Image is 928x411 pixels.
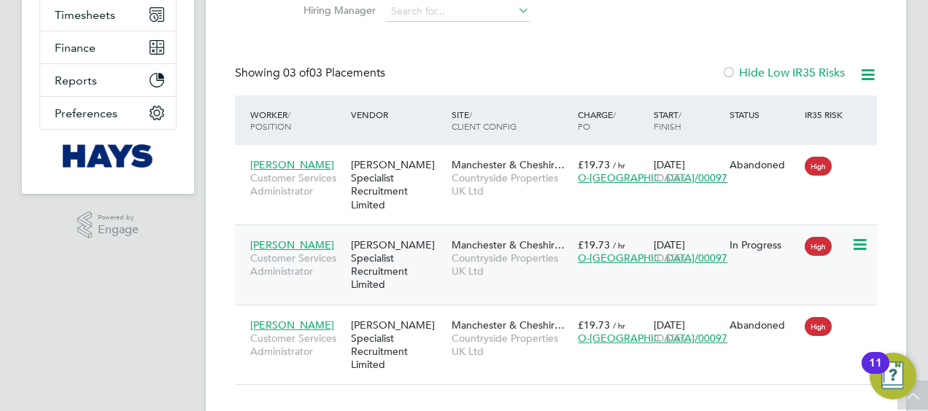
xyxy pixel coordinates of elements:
span: High [805,157,832,176]
img: hays-logo-retina.png [63,144,154,168]
span: Customer Services Administrator [250,171,344,197]
div: Status [726,101,802,128]
div: [DATE] [650,151,726,192]
div: [PERSON_NAME] Specialist Recruitment Limited [347,151,448,219]
span: [DATE] [654,332,685,345]
a: Go to home page [39,144,177,168]
a: Powered byEngage [77,211,139,239]
span: / hr [613,240,625,251]
button: Reports [40,64,176,96]
span: / PO [578,109,616,132]
div: Showing [235,66,388,81]
span: Manchester & Cheshir… [452,238,565,251]
span: [PERSON_NAME] [250,238,334,251]
a: [PERSON_NAME]Customer Services Administrator[PERSON_NAME] Specialist Recruitment LimitedMancheste... [247,150,877,163]
span: O-[GEOGRAPHIC_DATA]/00097 [578,251,727,265]
span: / Position [250,109,291,132]
span: 03 of [283,66,309,80]
div: [DATE] [650,231,726,272]
input: Search for... [386,1,530,22]
span: [DATE] [654,171,685,184]
div: Vendor [347,101,448,128]
div: [PERSON_NAME] Specialist Recruitment Limited [347,311,448,379]
div: Abandoned [730,318,798,332]
span: Engage [98,224,139,236]
span: £19.73 [578,318,610,332]
button: Open Resource Center, 11 new notifications [870,353,916,399]
span: O-[GEOGRAPHIC_DATA]/00097 [578,332,727,345]
span: Timesheets [55,8,115,22]
span: £19.73 [578,238,610,251]
span: Reports [55,74,97,87]
button: Preferences [40,97,176,129]
span: [DATE] [654,251,685,265]
span: Manchester & Cheshir… [452,158,565,171]
span: O-[GEOGRAPHIC_DATA]/00097 [578,171,727,184]
div: Start [650,101,726,139]
div: Site [448,101,574,139]
span: Preferences [55,106,117,120]
div: Charge [574,101,650,139]
span: [PERSON_NAME] [250,158,334,171]
span: Manchester & Cheshir… [452,318,565,332]
div: [DATE] [650,311,726,352]
span: High [805,317,832,336]
span: High [805,237,832,256]
span: Customer Services Administrator [250,332,344,358]
span: Finance [55,41,96,55]
div: Abandoned [730,158,798,171]
a: [PERSON_NAME]Customer Services Administrator[PERSON_NAME] Specialist Recruitment LimitedMancheste... [247,310,877,323]
label: Hide Low IR35 Risks [722,66,845,80]
span: / Finish [654,109,681,132]
span: Countryside Properties UK Ltd [452,332,571,358]
span: Customer Services Administrator [250,251,344,278]
div: [PERSON_NAME] Specialist Recruitment Limited [347,231,448,299]
span: / Client Config [452,109,517,132]
button: Finance [40,31,176,63]
span: £19.73 [578,158,610,171]
span: 03 Placements [283,66,385,80]
span: / hr [613,320,625,331]
span: [PERSON_NAME] [250,318,334,332]
span: Countryside Properties UK Ltd [452,171,571,197]
div: Worker [247,101,347,139]
a: [PERSON_NAME]Customer Services Administrator[PERSON_NAME] Specialist Recruitment LimitedMancheste... [247,230,877,243]
div: 11 [869,363,882,382]
div: In Progress [730,238,798,251]
label: Hiring Manager [292,4,376,17]
div: IR35 Risk [801,101,851,128]
span: / hr [613,160,625,171]
span: Countryside Properties UK Ltd [452,251,571,278]
span: Powered by [98,211,139,224]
